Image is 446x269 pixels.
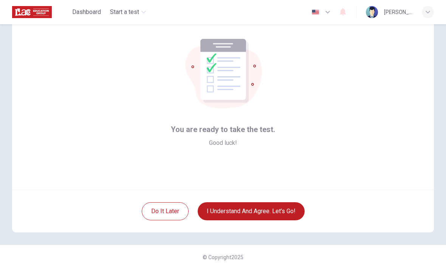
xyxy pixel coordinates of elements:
[72,8,101,17] span: Dashboard
[107,5,149,19] button: Start a test
[69,5,104,19] button: Dashboard
[209,138,237,148] span: Good luck!
[366,6,378,18] img: Profile picture
[203,254,243,260] span: © Copyright 2025
[311,9,320,15] img: en
[12,5,69,20] a: ILAC logo
[12,5,52,20] img: ILAC logo
[142,202,189,220] button: Do it later
[110,8,139,17] span: Start a test
[384,8,413,17] div: [PERSON_NAME]
[171,123,275,135] span: You are ready to take the test.
[198,202,305,220] button: I understand and agree. Let’s go!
